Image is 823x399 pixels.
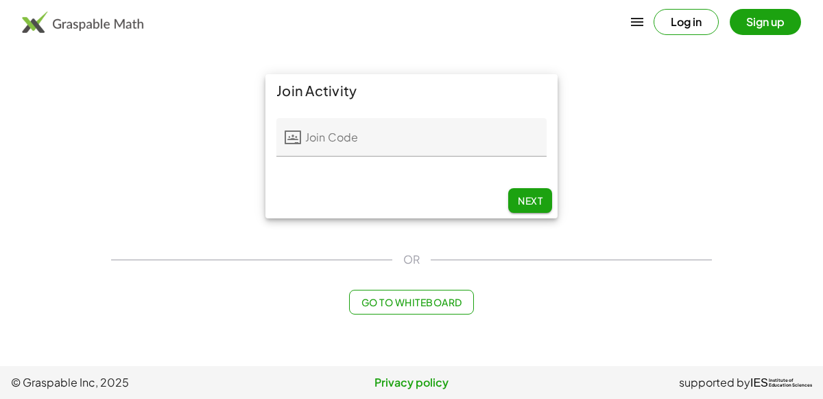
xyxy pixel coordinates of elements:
[11,374,278,391] span: © Graspable Inc, 2025
[403,251,420,268] span: OR
[750,376,768,389] span: IES
[654,9,719,35] button: Log in
[518,194,542,207] span: Next
[265,74,558,107] div: Join Activity
[508,188,552,213] button: Next
[278,374,545,391] a: Privacy policy
[730,9,801,35] button: Sign up
[750,374,812,391] a: IESInstitute ofEducation Sciences
[679,374,750,391] span: supported by
[349,290,473,315] button: Go to Whiteboard
[361,296,462,308] span: Go to Whiteboard
[769,378,812,388] span: Institute of Education Sciences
